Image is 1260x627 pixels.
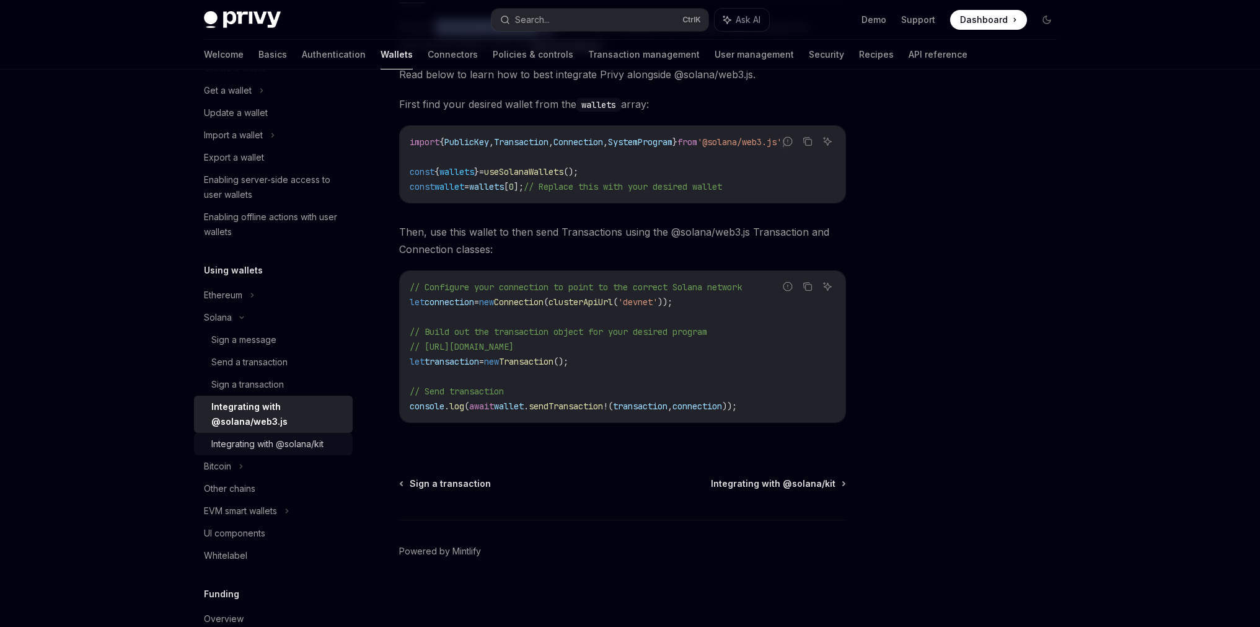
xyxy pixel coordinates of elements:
[509,181,514,192] span: 0
[667,401,672,412] span: ,
[410,478,491,490] span: Sign a transaction
[204,83,252,98] div: Get a wallet
[672,401,722,412] span: connection
[444,136,489,148] span: PublicKey
[484,356,499,367] span: new
[504,181,509,192] span: [
[909,40,967,69] a: API reference
[194,206,353,243] a: Enabling offline actions with user wallets
[819,133,835,149] button: Ask AI
[499,356,553,367] span: Transaction
[514,181,524,192] span: ];
[715,9,769,31] button: Ask AI
[204,263,263,278] h5: Using wallets
[399,223,846,258] span: Then, use this wallet to then send Transactions using the @solana/web3.js Transaction and Connect...
[809,40,844,69] a: Security
[618,296,658,308] span: 'devnet'
[302,40,366,69] a: Authentication
[194,396,353,433] a: Integrating with @solana/web3.js
[204,210,345,239] div: Enabling offline actions with user wallets
[204,40,244,69] a: Welcome
[400,478,491,490] a: Sign a transaction
[603,136,608,148] span: ,
[469,401,494,412] span: await
[211,399,345,429] div: Integrating with @solana/web3.js
[211,332,276,347] div: Sign a message
[211,437,324,451] div: Integrating with @solana/kit
[780,133,796,149] button: Report incorrect code
[258,40,287,69] a: Basics
[204,481,255,496] div: Other chains
[484,166,563,177] span: useSolanaWallets
[493,40,573,69] a: Policies & controls
[563,166,578,177] span: ();
[204,587,239,602] h5: Funding
[800,278,816,295] button: Copy the contents from the code block
[194,478,353,500] a: Other chains
[489,136,494,148] span: ,
[410,166,434,177] span: const
[950,10,1027,30] a: Dashboard
[576,98,621,112] code: wallets
[194,146,353,169] a: Export a wallet
[204,526,265,541] div: UI components
[479,166,484,177] span: =
[410,296,425,308] span: let
[194,522,353,545] a: UI components
[722,401,737,412] span: ));
[434,166,439,177] span: {
[204,611,244,626] div: Overview
[494,401,524,412] span: wallet
[553,356,568,367] span: ();
[464,401,469,412] span: (
[204,128,263,143] div: Import a wallet
[901,14,935,26] a: Support
[449,401,464,412] span: log
[672,136,677,148] span: }
[204,504,277,518] div: EVM smart wallets
[194,373,353,396] a: Sign a transaction
[204,459,231,474] div: Bitcoin
[425,296,474,308] span: connection
[529,401,603,412] span: sendTransaction
[410,386,504,397] span: // Send transaction
[494,136,548,148] span: Transaction
[381,40,413,69] a: Wallets
[479,296,494,308] span: new
[608,401,613,412] span: (
[548,136,553,148] span: ,
[711,478,845,490] a: Integrating with @solana/kit
[548,296,613,308] span: clusterApiUrl
[677,136,697,148] span: from
[194,545,353,567] a: Whitelabel
[613,401,667,412] span: transaction
[819,278,835,295] button: Ask AI
[439,166,474,177] span: wallets
[425,356,479,367] span: transaction
[859,40,894,69] a: Recipes
[211,377,284,392] div: Sign a transaction
[428,40,478,69] a: Connectors
[515,12,550,27] div: Search...
[194,351,353,373] a: Send a transaction
[410,282,742,293] span: // Configure your connection to point to the correct Solana network
[736,14,760,26] span: Ask AI
[491,9,708,31] button: Search...CtrlK
[524,181,722,192] span: // Replace this with your desired wallet
[960,14,1008,26] span: Dashboard
[211,355,288,370] div: Send a transaction
[474,296,479,308] span: =
[204,105,268,120] div: Update a wallet
[410,401,444,412] span: console
[399,96,846,113] span: First find your desired wallet from the array:
[204,172,345,202] div: Enabling server-side access to user wallets
[444,401,449,412] span: .
[410,356,425,367] span: let
[697,136,782,148] span: '@solana/web3.js'
[800,133,816,149] button: Copy the contents from the code block
[439,136,444,148] span: {
[861,14,886,26] a: Demo
[399,66,846,83] span: Read below to learn how to best integrate Privy alongside @solana/web3.js.
[204,150,264,165] div: Export a wallet
[780,278,796,295] button: Report incorrect code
